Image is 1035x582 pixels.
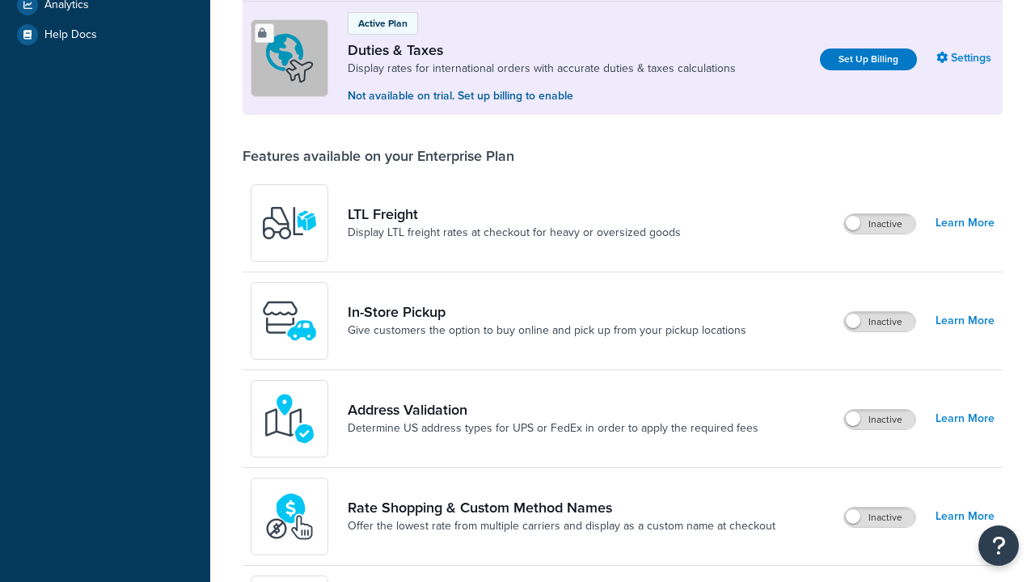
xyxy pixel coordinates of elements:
[261,488,318,545] img: icon-duo-feat-rate-shopping-ecdd8bed.png
[936,310,995,332] a: Learn More
[348,499,775,517] a: Rate Shopping & Custom Method Names
[12,20,198,49] a: Help Docs
[978,525,1019,566] button: Open Resource Center
[844,214,915,234] label: Inactive
[844,508,915,527] label: Inactive
[820,48,917,70] a: Set Up Billing
[936,407,995,430] a: Learn More
[348,420,758,436] a: Determine US address types for UPS or FedEx in order to apply the required fees
[844,312,915,331] label: Inactive
[348,303,746,321] a: In-Store Pickup
[936,212,995,234] a: Learn More
[261,195,318,251] img: y79ZsPf0fXUFUhFXDzUgf+ktZg5F2+ohG75+v3d2s1D9TjoU8PiyCIluIjV41seZevKCRuEjTPPOKHJsQcmKCXGdfprl3L4q7...
[348,205,681,223] a: LTL Freight
[936,505,995,528] a: Learn More
[936,47,995,70] a: Settings
[261,293,318,349] img: wfgcfpwTIucLEAAAAASUVORK5CYII=
[261,390,318,447] img: kIG8fy0lQAAAABJRU5ErkJggg==
[348,225,681,241] a: Display LTL freight rates at checkout for heavy or oversized goods
[243,147,514,165] div: Features available on your Enterprise Plan
[348,41,736,59] a: Duties & Taxes
[348,518,775,534] a: Offer the lowest rate from multiple carriers and display as a custom name at checkout
[44,28,97,42] span: Help Docs
[348,323,746,339] a: Give customers the option to buy online and pick up from your pickup locations
[358,16,408,31] p: Active Plan
[348,87,736,105] p: Not available on trial. Set up billing to enable
[348,401,758,419] a: Address Validation
[348,61,736,77] a: Display rates for international orders with accurate duties & taxes calculations
[844,410,915,429] label: Inactive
